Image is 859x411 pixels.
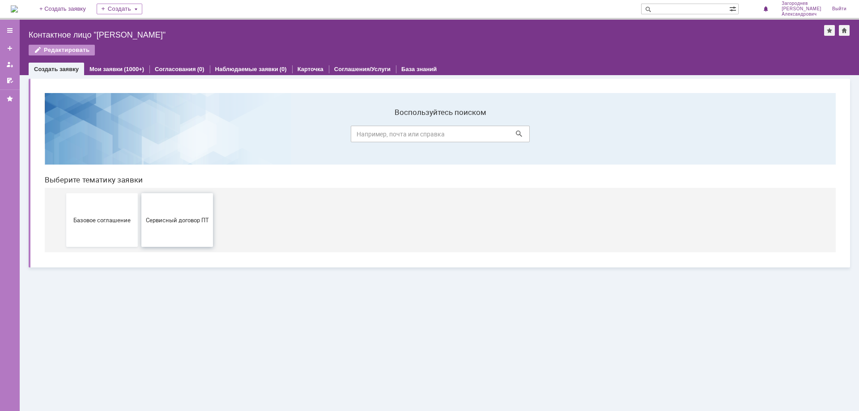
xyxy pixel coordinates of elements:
[313,22,492,31] label: Воспользуйтесь поиском
[3,41,17,55] a: Создать заявку
[729,4,738,13] span: Расширенный поиск
[313,40,492,56] input: Например, почта или справка
[197,66,204,72] div: (0)
[7,89,798,98] header: Выберите тематику заявки
[106,131,173,137] span: Сервисный договор ПТ
[31,131,98,137] span: Базовое соглашение
[29,107,100,161] button: Базовое соглашение
[298,66,323,72] a: Карточка
[11,5,18,13] a: Перейти на домашнюю страницу
[89,66,123,72] a: Мои заявки
[11,5,18,13] img: logo
[782,1,821,6] span: Загороднев
[334,66,391,72] a: Соглашения/Услуги
[782,12,821,17] span: Александрович
[104,107,175,161] button: Сервисный договор ПТ
[124,66,144,72] div: (1000+)
[401,66,437,72] a: База знаний
[3,57,17,72] a: Мои заявки
[34,66,79,72] a: Создать заявку
[824,25,835,36] div: Добавить в избранное
[155,66,196,72] a: Согласования
[839,25,850,36] div: Сделать домашней страницей
[280,66,287,72] div: (0)
[97,4,142,14] div: Создать
[215,66,278,72] a: Наблюдаемые заявки
[3,73,17,88] a: Мои согласования
[29,30,824,39] div: Контактное лицо "[PERSON_NAME]"
[782,6,821,12] span: [PERSON_NAME]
